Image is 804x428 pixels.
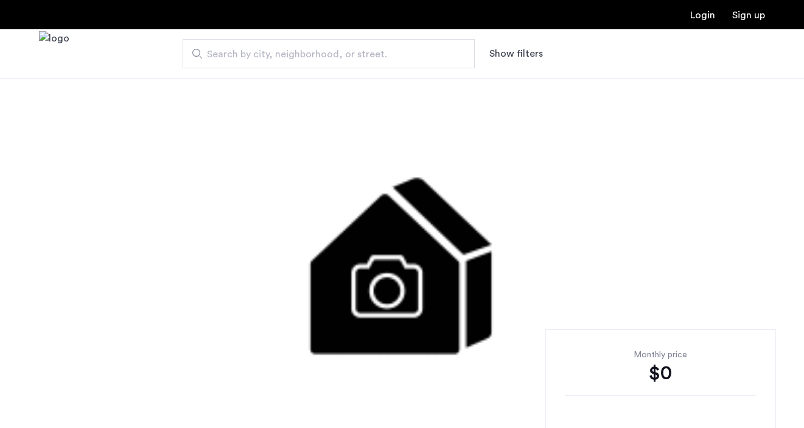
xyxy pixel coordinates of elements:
a: Cazamio Logo [39,31,69,77]
span: Search by city, neighborhood, or street. [207,47,441,62]
div: $0 [565,361,757,385]
button: Show or hide filters [489,46,543,61]
input: Apartment Search [183,39,475,68]
a: Login [690,10,715,20]
div: Monthly price [565,349,757,361]
a: Registration [732,10,765,20]
img: logo [39,31,69,77]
